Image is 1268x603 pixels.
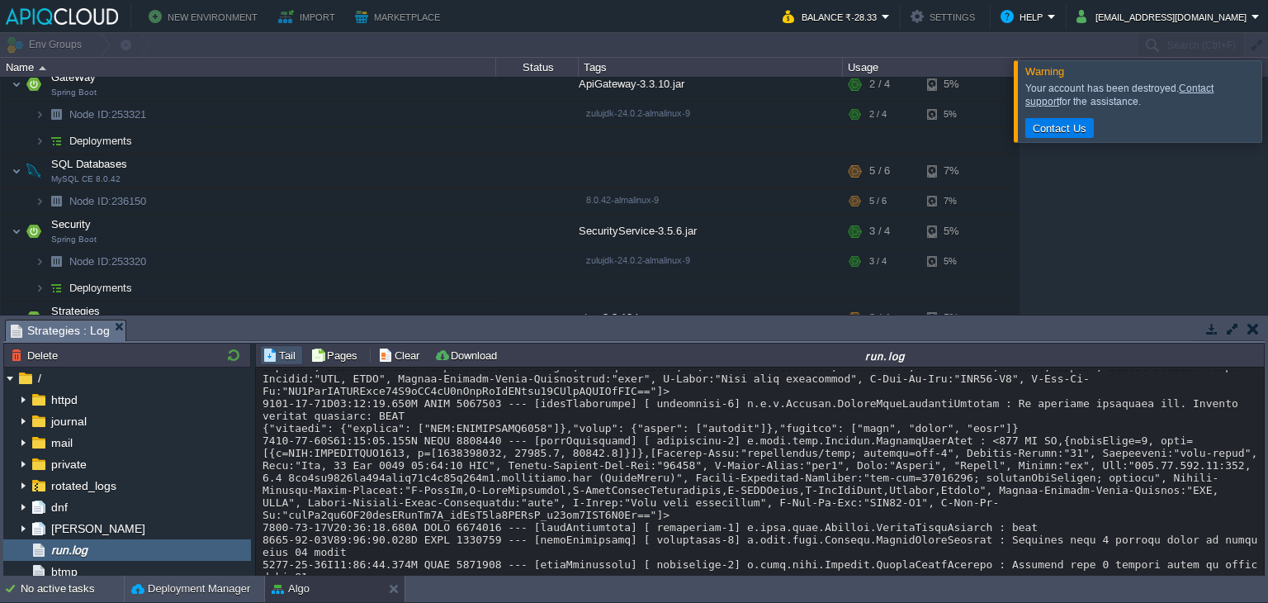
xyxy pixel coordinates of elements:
button: [EMAIL_ADDRESS][DOMAIN_NAME] [1076,7,1251,26]
div: 3 / 4 [869,215,890,248]
span: Warning [1025,65,1064,78]
img: AMDAwAAAACH5BAEAAAAALAAAAAABAAEAAAICRAEAOw== [22,154,45,188]
img: AMDAwAAAACH5BAEAAAAALAAAAAABAAEAAAICRAEAOw== [39,66,46,70]
img: AMDAwAAAACH5BAEAAAAALAAAAAABAAEAAAICRAEAOw== [35,249,45,274]
div: No active tasks [21,576,124,602]
div: Status [497,58,578,77]
img: AMDAwAAAACH5BAEAAAAALAAAAAABAAEAAAICRAEAOw== [35,275,45,301]
button: New Environment [149,7,263,26]
a: Deployments [68,134,135,148]
button: Balance ₹-28.33 [783,7,882,26]
a: [PERSON_NAME] [48,521,148,536]
span: zulujdk-24.0.2-almalinux-9 [586,255,690,265]
button: Delete [11,348,63,363]
div: 5% [927,301,981,335]
button: Algo [272,581,310,597]
div: SecurityService-3.5.6.jar [579,215,843,248]
span: Node ID: [69,108,111,121]
div: 5% [927,249,981,274]
div: 3 / 4 [869,301,890,335]
button: Settings [911,7,980,26]
div: 5 / 6 [869,188,887,214]
div: 7% [927,188,981,214]
button: Deployment Manager [131,581,250,597]
span: 236150 [68,194,149,208]
img: AMDAwAAAACH5BAEAAAAALAAAAAABAAEAAAICRAEAOw== [45,128,68,154]
img: AMDAwAAAACH5BAEAAAAALAAAAAABAAEAAAICRAEAOw== [12,301,21,335]
span: Node ID: [69,195,111,207]
img: APIQCloud [6,8,118,25]
a: SQL DatabasesMySQL CE 8.0.42 [50,158,130,170]
div: run.log [509,349,1262,363]
a: rotated_logs [48,478,119,493]
div: 5% [927,102,981,127]
a: Node ID:253320 [68,254,149,268]
span: journal [48,414,89,429]
div: Name [2,58,495,77]
div: 2 / 4 [869,102,887,127]
span: Spring Boot [51,235,97,245]
button: Contact Us [1028,121,1091,135]
a: mail [48,435,75,450]
img: AMDAwAAAACH5BAEAAAAALAAAAAABAAEAAAICRAEAOw== [22,215,45,248]
img: AMDAwAAAACH5BAEAAAAALAAAAAABAAEAAAICRAEAOw== [45,275,68,301]
button: Import [278,7,340,26]
span: MySQL CE 8.0.42 [51,174,121,184]
span: zulujdk-24.0.2-almalinux-9 [586,108,690,118]
a: run.log [48,543,90,558]
a: SecuritySpring Boot [50,218,93,230]
a: / [35,371,44,386]
img: AMDAwAAAACH5BAEAAAAALAAAAAABAAEAAAICRAEAOw== [12,68,21,101]
div: Your account has been destroyed. for the assistance. [1025,82,1257,108]
button: Clear [378,348,424,363]
a: Deployments [68,281,135,295]
span: Security [50,217,93,231]
span: Spring Boot [51,88,97,97]
a: btmp [48,564,80,579]
span: Strategies [50,304,102,318]
img: AMDAwAAAACH5BAEAAAAALAAAAAABAAEAAAICRAEAOw== [12,154,21,188]
a: Node ID:253321 [68,107,149,121]
a: dnf [48,500,70,515]
div: 5 / 6 [869,154,890,188]
div: Usage [844,58,1018,77]
div: 5% [927,215,981,248]
span: 8.0.42-almalinux-9 [586,195,659,205]
a: GateWaySpring Boot [50,71,98,83]
img: AMDAwAAAACH5BAEAAAAALAAAAAABAAEAAAICRAEAOw== [45,188,68,214]
img: AMDAwAAAACH5BAEAAAAALAAAAAABAAEAAAICRAEAOw== [22,68,45,101]
img: AMDAwAAAACH5BAEAAAAALAAAAAABAAEAAAICRAEAOw== [12,215,21,248]
img: AMDAwAAAACH5BAEAAAAALAAAAAABAAEAAAICRAEAOw== [45,249,68,274]
span: SQL Databases [50,157,130,171]
div: 2 / 4 [869,68,890,101]
div: 3 / 4 [869,249,887,274]
button: Pages [310,348,362,363]
div: ApiGateway-3.3.10.jar [579,68,843,101]
div: stag-3.3.10.jar [579,301,843,335]
span: Strategies : Log [11,320,110,341]
button: Tail [263,348,300,363]
div: 5% [927,68,981,101]
div: Tags [580,58,842,77]
img: AMDAwAAAACH5BAEAAAAALAAAAAABAAEAAAICRAEAOw== [45,102,68,127]
button: Marketplace [355,7,445,26]
img: AMDAwAAAACH5BAEAAAAALAAAAAABAAEAAAICRAEAOw== [35,102,45,127]
a: httpd [48,392,80,407]
img: AMDAwAAAACH5BAEAAAAALAAAAAABAAEAAAICRAEAOw== [22,301,45,335]
a: private [48,457,89,472]
span: 253321 [68,107,149,121]
span: GateWay [50,70,98,84]
button: Download [434,348,502,363]
img: AMDAwAAAACH5BAEAAAAALAAAAAABAAEAAAICRAEAOw== [35,188,45,214]
a: Node ID:236150 [68,194,149,208]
